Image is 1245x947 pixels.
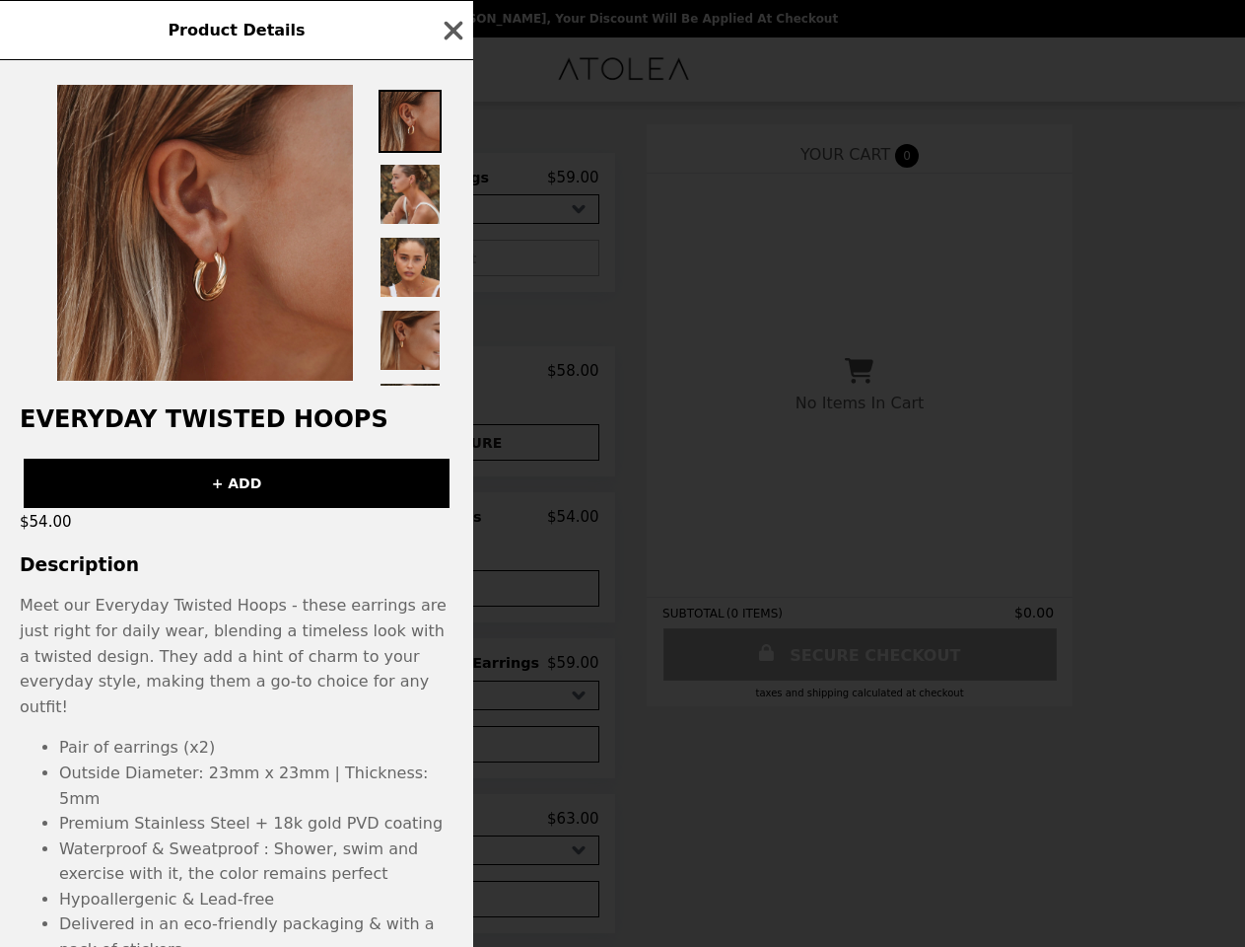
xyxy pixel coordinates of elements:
[59,837,453,887] li: Waterproof & Sweatproof : Shower, swim and exercise with it, the color remains perfect
[59,761,453,811] li: Outside Diameter: 23mm x 23mm | Thickness: 5mm
[24,459,450,508] button: + ADD
[379,236,442,299] img: Thumbnail 3
[168,21,305,39] span: Product Details
[379,90,442,153] img: Thumbnail 1
[379,382,442,445] img: Thumbnail 5
[59,887,453,912] li: Hypoallergenic & Lead-free
[57,85,353,381] img: Default Title
[20,593,453,719] p: Meet our Everyday Twisted Hoops - these earrings are just right for daily wear, blending a timele...
[379,309,442,372] img: Thumbnail 4
[59,735,453,761] li: Pair of earrings (x2)
[379,163,442,226] img: Thumbnail 2
[59,811,453,837] li: Premium Stainless Steel + 18k gold PVD coating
